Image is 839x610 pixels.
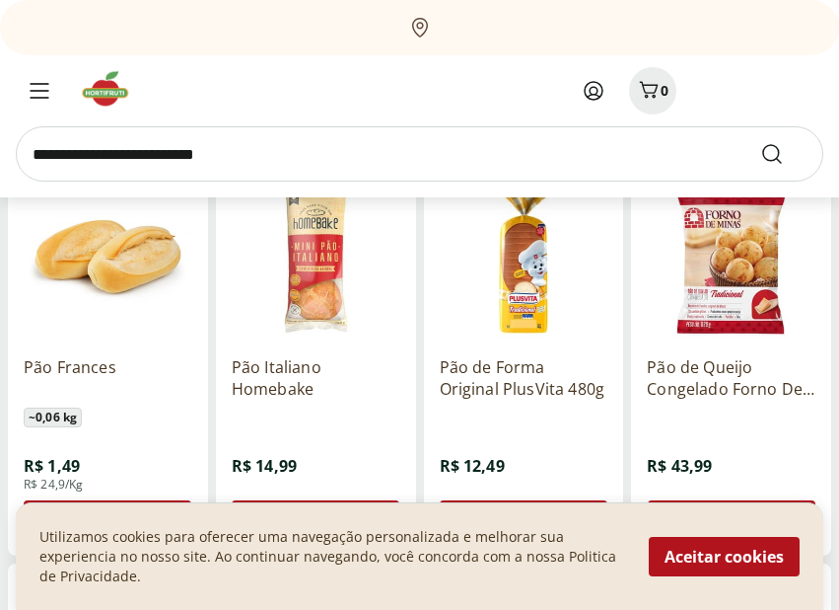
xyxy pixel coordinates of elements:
a: Pão Frances [24,356,192,400]
button: Aceitar cookies [649,537,800,576]
span: ~ 0,06 kg [24,408,82,427]
img: Pão Frances [24,172,192,341]
button: Submit Search [760,142,807,166]
img: Pão de Forma Original PlusVita 480g [440,172,608,341]
span: R$ 14,99 [232,455,297,477]
button: Adicionar [440,500,607,540]
img: Pão de Queijo Congelado Forno De Minas 820g [647,172,815,341]
button: Adicionar [24,500,191,540]
img: Hortifruti [79,69,145,109]
button: Menu [16,67,63,114]
span: R$ 12,49 [440,455,505,477]
p: Utilizamos cookies para oferecer uma navegação personalizada e melhorar sua experiencia no nosso ... [39,527,625,586]
img: Pão Italiano Homebake [232,172,400,341]
span: 0 [661,81,668,100]
button: Carrinho [629,67,676,114]
button: Adicionar [232,500,399,540]
a: Pão de Queijo Congelado Forno De Minas 820g [647,356,815,400]
span: R$ 24,9/Kg [24,477,84,493]
a: Pão Italiano Homebake [232,356,400,400]
span: R$ 1,49 [24,455,80,477]
span: R$ 43,99 [647,455,712,477]
input: search [16,126,823,182]
a: Pão de Forma Original PlusVita 480g [440,356,608,400]
button: Adicionar [648,500,815,540]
